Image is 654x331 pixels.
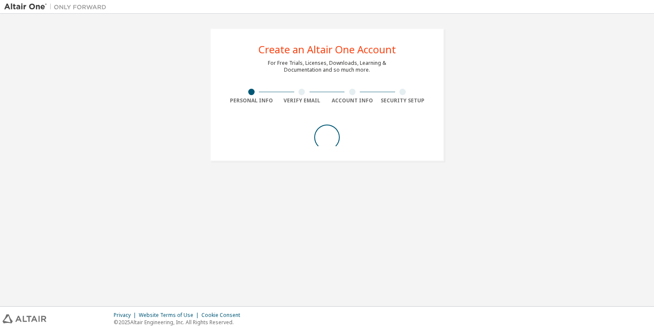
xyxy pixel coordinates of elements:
img: Altair One [4,3,111,11]
div: Privacy [114,312,139,319]
div: For Free Trials, Licenses, Downloads, Learning & Documentation and so much more. [268,60,386,73]
div: Website Terms of Use [139,312,201,319]
div: Cookie Consent [201,312,245,319]
p: © 2025 Altair Engineering, Inc. All Rights Reserved. [114,319,245,326]
div: Account Info [327,97,378,104]
div: Security Setup [378,97,428,104]
div: Create an Altair One Account [258,44,396,55]
div: Personal Info [226,97,277,104]
img: altair_logo.svg [3,314,46,323]
div: Verify Email [277,97,327,104]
